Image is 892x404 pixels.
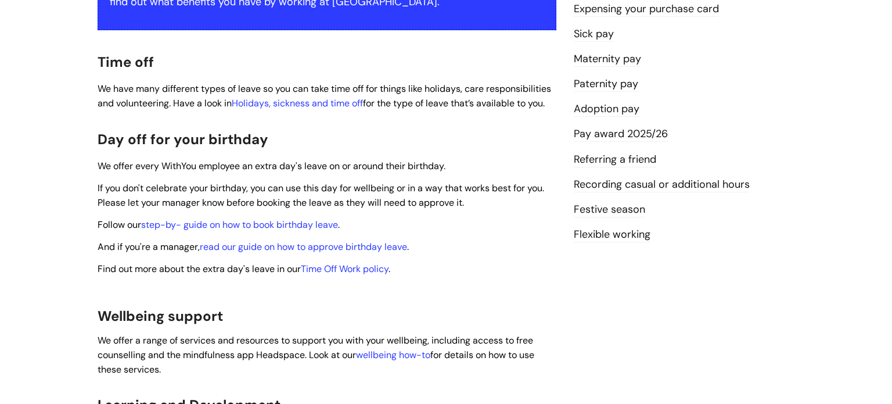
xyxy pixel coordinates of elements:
[301,263,389,275] a: Time Off Work policy
[98,182,544,209] span: If you don't celebrate your birthday, you can use this day for wellbeing or in a way that works b...
[574,227,650,242] a: Flexible working
[200,241,407,253] a: read our guide on how to approve birthday leave
[574,102,639,117] a: Adoption pay
[574,2,719,17] a: Expensing your purchase card
[98,263,390,275] span: Find out more about the extra day's leave in our .
[98,241,409,253] span: And if you're a manager, .
[98,83,551,109] span: We have many different types of leave so you can take time off for things like holidays, care res...
[574,127,668,142] a: Pay award 2025/26
[98,307,223,325] span: Wellbeing support
[574,77,638,92] a: Paternity pay
[98,53,154,71] span: Time off
[574,52,641,67] a: Maternity pay
[574,202,645,217] a: Festive season
[98,130,268,148] span: Day off for your birthday
[574,152,656,167] a: Referring a friend
[98,334,534,376] span: We offer a range of services and resources to support you with your wellbeing, including access t...
[574,177,750,192] a: Recording casual or additional hours
[574,27,614,42] a: Sick pay
[232,97,363,109] a: Holidays, sickness and time off
[356,349,430,361] a: wellbeing how-to
[98,160,445,172] span: We offer every WithYou employee an extra day's leave on or around their birthday.
[98,219,340,231] span: Follow our .
[141,219,338,231] a: step-by- guide on how to book birthday leave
